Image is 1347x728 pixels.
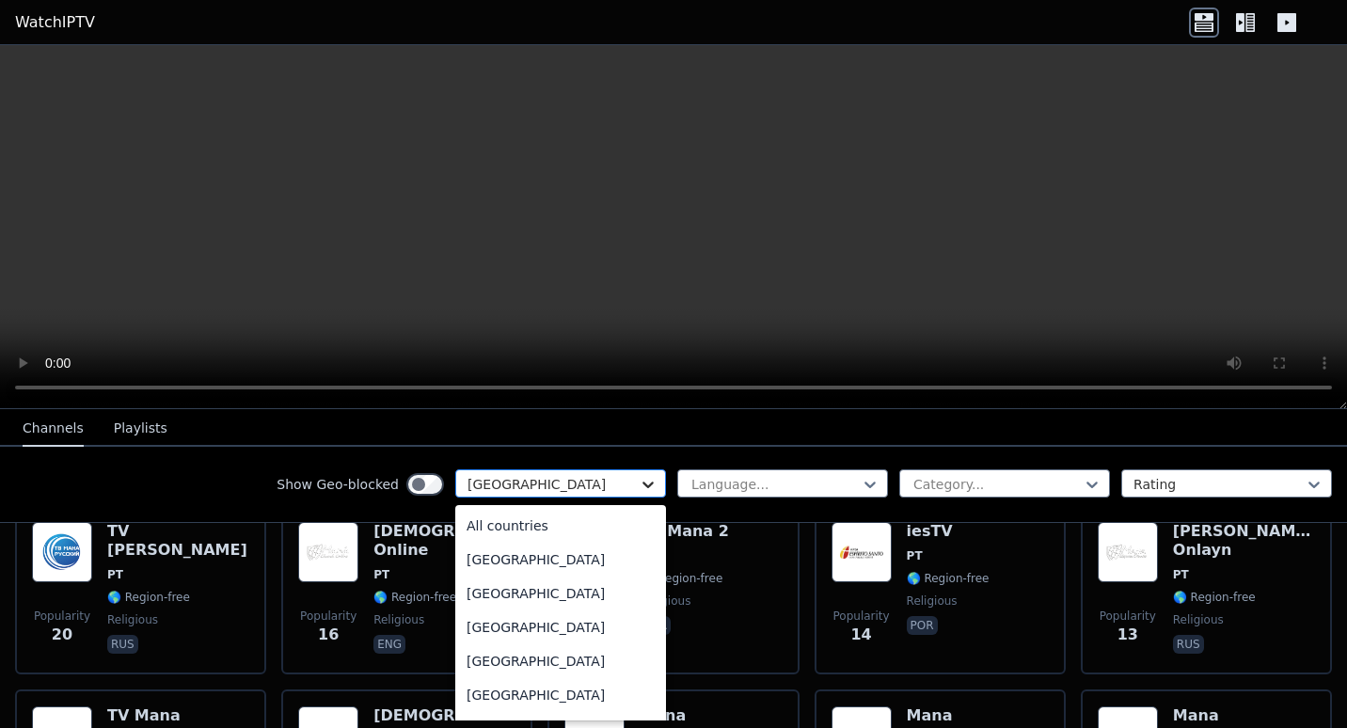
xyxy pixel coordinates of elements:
[1173,635,1204,654] p: rus
[455,577,666,610] div: [GEOGRAPHIC_DATA]
[640,522,728,541] h6: TV Mana 2
[107,635,138,654] p: rus
[455,543,666,577] div: [GEOGRAPHIC_DATA]
[907,548,923,563] span: PT
[455,678,666,712] div: [GEOGRAPHIC_DATA]
[850,624,871,646] span: 14
[907,593,958,609] span: religious
[1117,624,1138,646] span: 13
[34,609,90,624] span: Popularity
[114,411,167,447] button: Playlists
[907,571,990,586] span: 🌎 Region-free
[32,522,92,582] img: TV Mana Russkiy
[373,567,389,582] span: PT
[373,522,515,560] h6: [DEMOGRAPHIC_DATA] Online
[107,590,190,605] span: 🌎 Region-free
[455,610,666,644] div: [GEOGRAPHIC_DATA]
[1173,590,1256,605] span: 🌎 Region-free
[298,522,358,582] img: Mana Church Online
[373,635,405,654] p: eng
[1173,567,1189,582] span: PT
[1173,522,1315,560] h6: [PERSON_NAME]' Onlayn
[455,509,666,543] div: All countries
[833,609,890,624] span: Popularity
[832,522,892,582] img: iesTV
[373,590,456,605] span: 🌎 Region-free
[318,624,339,646] span: 16
[1173,612,1224,627] span: religious
[907,522,990,541] h6: iesTV
[1098,522,1158,582] img: Mana Tserkov' Onlayn
[907,616,938,635] p: por
[107,522,249,560] h6: TV [PERSON_NAME]
[23,411,84,447] button: Channels
[455,644,666,678] div: [GEOGRAPHIC_DATA]
[373,612,424,627] span: religious
[277,475,399,494] label: Show Geo-blocked
[52,624,72,646] span: 20
[107,612,158,627] span: religious
[300,609,357,624] span: Popularity
[15,11,95,34] a: WatchIPTV
[107,567,123,582] span: PT
[640,571,722,586] span: 🌎 Region-free
[1100,609,1156,624] span: Popularity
